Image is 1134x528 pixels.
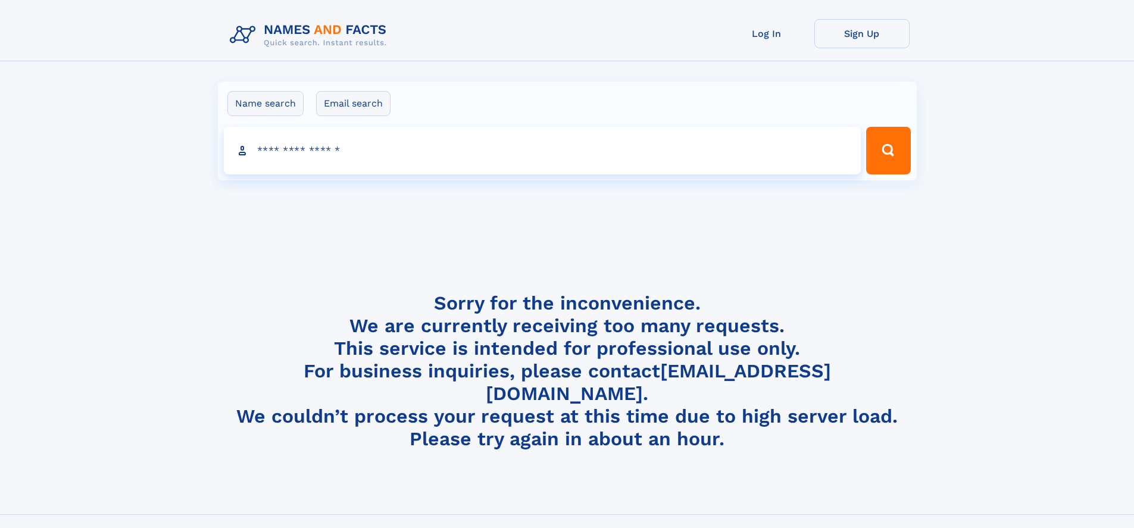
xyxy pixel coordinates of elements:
[866,127,910,174] button: Search Button
[225,19,396,51] img: Logo Names and Facts
[225,292,910,451] h4: Sorry for the inconvenience. We are currently receiving too many requests. This service is intend...
[486,360,831,405] a: [EMAIL_ADDRESS][DOMAIN_NAME]
[227,91,304,116] label: Name search
[719,19,814,48] a: Log In
[814,19,910,48] a: Sign Up
[316,91,391,116] label: Email search
[224,127,861,174] input: search input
